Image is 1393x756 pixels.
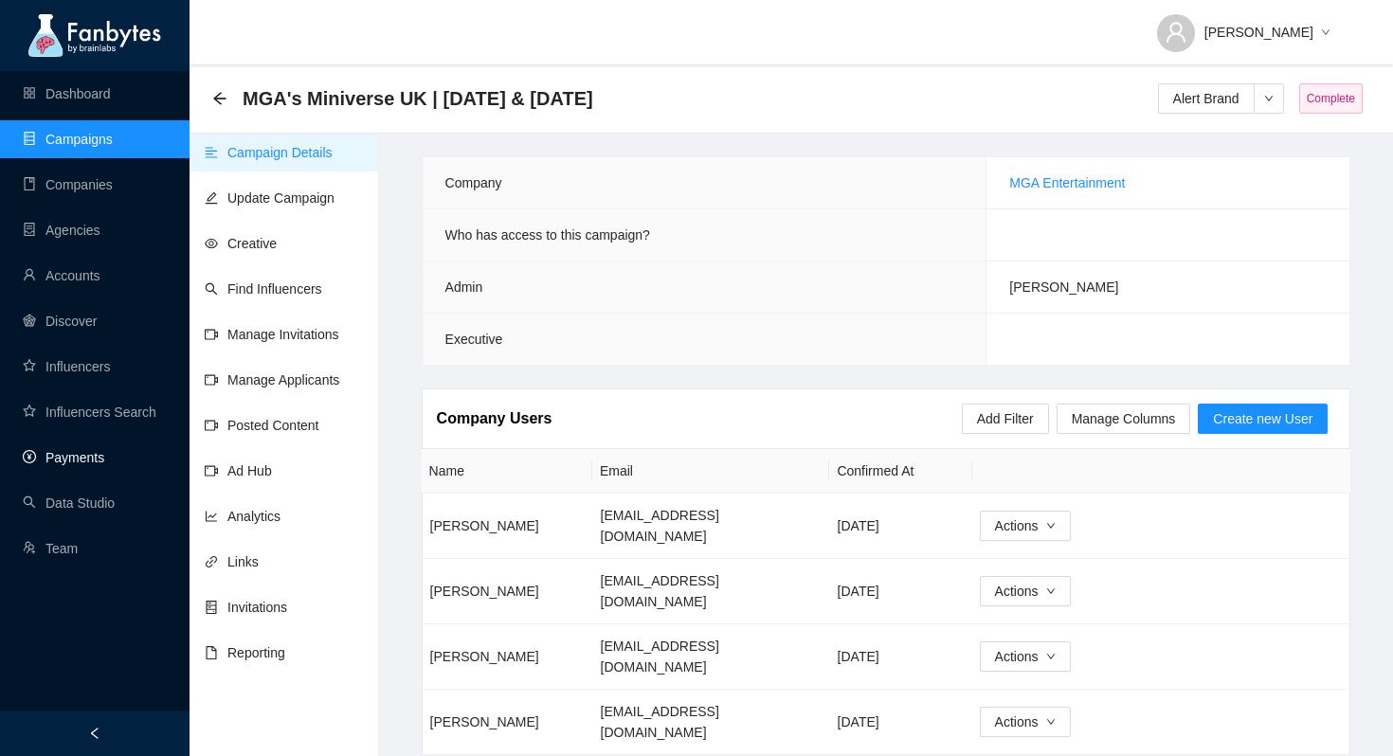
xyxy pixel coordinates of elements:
[205,236,277,251] a: eyeCreative
[1321,27,1330,39] span: down
[830,690,972,755] td: [DATE]
[1198,404,1328,434] button: Create new User
[593,690,830,755] td: [EMAIL_ADDRESS][DOMAIN_NAME]
[423,690,593,755] td: [PERSON_NAME]
[23,541,78,556] a: usergroup-addTeam
[1046,521,1056,532] span: down
[422,449,592,494] th: Name
[423,494,593,559] td: [PERSON_NAME]
[23,450,104,465] a: pay-circlePayments
[445,279,483,295] span: Admin
[1009,175,1125,190] a: MGA Entertainment
[980,641,1071,672] button: Actionsdown
[1072,408,1176,429] span: Manage Columns
[1299,83,1363,114] span: Complete
[23,223,100,238] a: containerAgencies
[593,494,830,559] td: [EMAIL_ADDRESS][DOMAIN_NAME]
[1254,83,1284,114] button: down
[1046,652,1056,663] span: down
[23,405,156,420] a: starInfluencers Search
[1142,9,1346,40] button: [PERSON_NAME]down
[1255,94,1283,103] span: down
[445,332,503,347] span: Executive
[830,624,972,690] td: [DATE]
[23,86,111,101] a: appstoreDashboard
[205,418,319,433] a: video-cameraPosted Content
[830,494,972,559] td: [DATE]
[1057,404,1191,434] button: Manage Columns
[1009,279,1118,295] span: [PERSON_NAME]
[1158,83,1255,114] button: Alert Brand
[980,576,1071,606] button: Actionsdown
[980,707,1071,737] button: Actionsdown
[205,327,339,342] a: video-cameraManage Invitations
[593,624,830,690] td: [EMAIL_ADDRESS][DOMAIN_NAME]
[995,515,1039,536] span: Actions
[1046,717,1056,729] span: down
[1213,408,1312,429] span: Create new User
[445,227,650,243] span: Who has access to this campaign?
[830,559,972,624] td: [DATE]
[212,91,227,107] div: Back
[962,404,1049,434] button: Add Filter
[423,624,593,690] td: [PERSON_NAME]
[1204,22,1313,43] span: [PERSON_NAME]
[977,408,1034,429] span: Add Filter
[437,406,552,430] article: Company Users
[995,646,1039,667] span: Actions
[205,145,333,160] a: align-leftCampaign Details
[23,268,100,283] a: userAccounts
[423,559,593,624] td: [PERSON_NAME]
[980,511,1071,541] button: Actionsdown
[23,359,110,374] a: starInfluencers
[205,463,272,478] a: video-cameraAd Hub
[205,281,322,297] a: searchFind Influencers
[205,372,339,387] a: video-cameraManage Applicants
[23,132,113,147] a: databaseCampaigns
[445,175,502,190] span: Company
[995,581,1039,602] span: Actions
[829,449,971,494] th: Confirmed At
[205,509,280,524] a: line-chartAnalytics
[1165,21,1187,44] span: user
[205,645,285,660] a: fileReporting
[23,495,115,511] a: searchData Studio
[243,83,593,114] span: MGA's Miniverse UK | Jan & Feb 2025
[88,727,101,740] span: left
[23,177,113,192] a: bookCompanies
[1046,586,1056,598] span: down
[592,449,830,494] th: Email
[995,711,1039,732] span: Actions
[23,314,97,329] a: radar-chartDiscover
[1173,88,1239,109] span: Alert Brand
[212,91,227,106] span: arrow-left
[205,600,287,615] a: hddInvitations
[205,190,335,206] a: editUpdate Campaign
[205,554,259,569] a: linkLinks
[593,559,830,624] td: [EMAIL_ADDRESS][DOMAIN_NAME]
